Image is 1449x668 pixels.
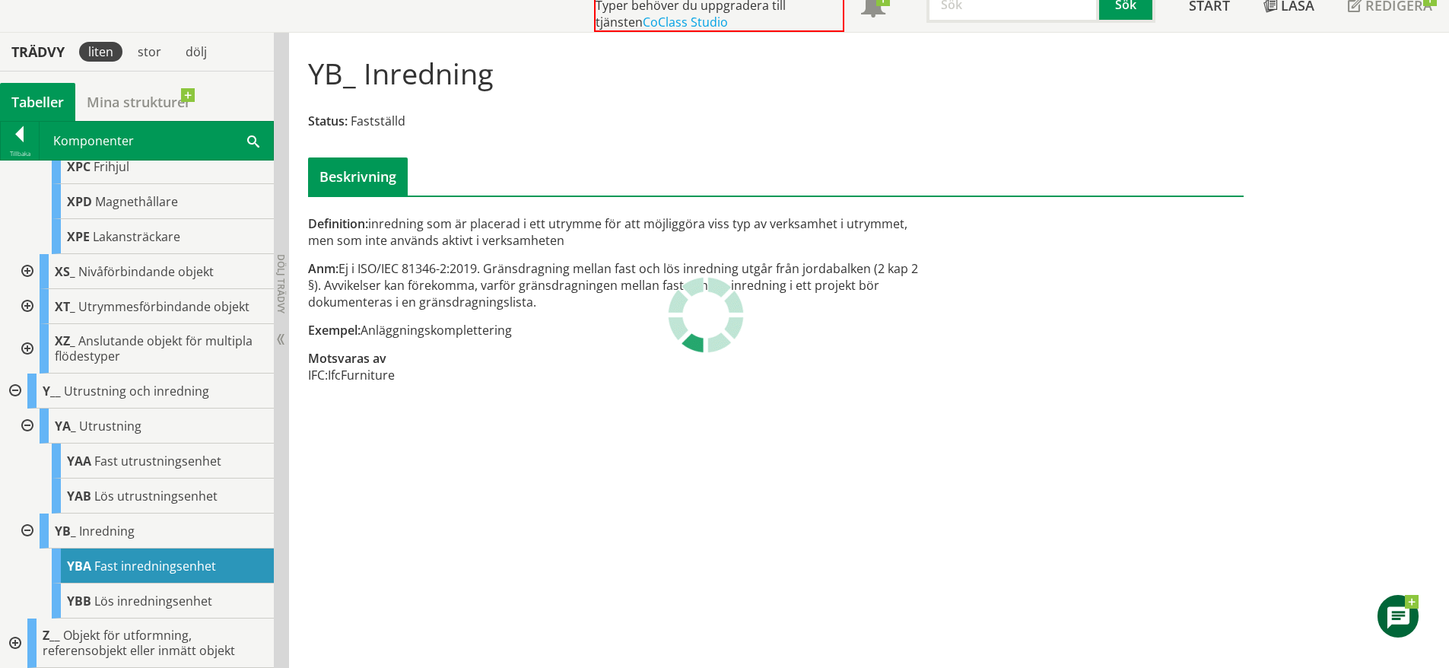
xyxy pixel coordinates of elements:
[78,263,214,280] span: Nivåförbindande objekt
[308,260,923,310] div: Ej i ISO/IEC 81346-2:2019. Gränsdragning mellan fast och lös inredning utgår från jordabalken (2 ...
[308,260,338,277] span: Anm:
[95,193,178,210] span: Magnethållare
[129,42,170,62] div: stor
[12,409,274,514] div: Gå till informationssidan för CoClass Studio
[24,584,274,619] div: Gå till informationssidan för CoClass Studio
[67,453,91,469] span: YAA
[308,322,361,339] span: Exempel:
[79,42,122,62] div: liten
[55,332,253,364] span: Anslutande objekt för multipla flödestyper
[24,149,274,184] div: Gå till informationssidan för CoClass Studio
[3,43,73,60] div: Trädvy
[1,148,39,160] div: Tillbaka
[351,113,405,129] span: Fastställd
[75,83,202,121] a: Mina strukturer
[643,14,728,30] a: CoClass Studio
[64,383,209,399] span: Utrustning och inredning
[24,444,274,479] div: Gå till informationssidan för CoClass Studio
[12,289,274,324] div: Gå till informationssidan för CoClass Studio
[67,193,92,210] span: XPD
[78,298,249,315] span: Utrymmesförbindande objekt
[67,228,90,245] span: XPE
[79,523,135,539] span: Inredning
[247,132,259,148] span: Sök i tabellen
[94,558,216,574] span: Fast inredningsenhet
[24,219,274,254] div: Gå till informationssidan för CoClass Studio
[67,488,91,504] span: YAB
[308,367,328,383] td: IFC:
[24,479,274,514] div: Gå till informationssidan för CoClass Studio
[308,157,408,196] div: Beskrivning
[308,113,348,129] span: Status:
[40,122,273,160] div: Komponenter
[43,627,60,644] span: Z__
[55,418,76,434] span: YA_
[176,42,216,62] div: dölj
[94,158,129,175] span: Frihjul
[12,254,274,289] div: Gå till informationssidan för CoClass Studio
[94,593,212,609] span: Lös inredningsenhet
[668,277,744,353] img: Laddar
[67,593,91,609] span: YBB
[43,383,61,399] span: Y__
[308,322,923,339] div: Anläggningskomplettering
[55,263,75,280] span: XS_
[308,215,923,249] div: inredning som är placerad i ett utrymme för att möjliggöra viss typ av verksamhet i utrymmet, men...
[275,254,288,313] span: Dölj trädvy
[67,158,91,175] span: XPC
[93,228,180,245] span: Lakansträckare
[94,453,221,469] span: Fast utrustningsenhet
[55,523,76,539] span: YB_
[12,514,274,619] div: Gå till informationssidan för CoClass Studio
[328,367,395,383] td: IfcFurniture
[24,184,274,219] div: Gå till informationssidan för CoClass Studio
[308,215,368,232] span: Definition:
[79,418,141,434] span: Utrustning
[55,298,75,315] span: XT_
[24,549,274,584] div: Gå till informationssidan för CoClass Studio
[94,488,218,504] span: Lös utrustningsenhet
[12,324,274,374] div: Gå till informationssidan för CoClass Studio
[43,627,235,659] span: Objekt för utformning, referensobjekt eller inmätt objekt
[308,56,494,90] h1: YB_ Inredning
[55,332,75,349] span: XZ_
[308,350,386,367] span: Motsvaras av
[67,558,91,574] span: YBA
